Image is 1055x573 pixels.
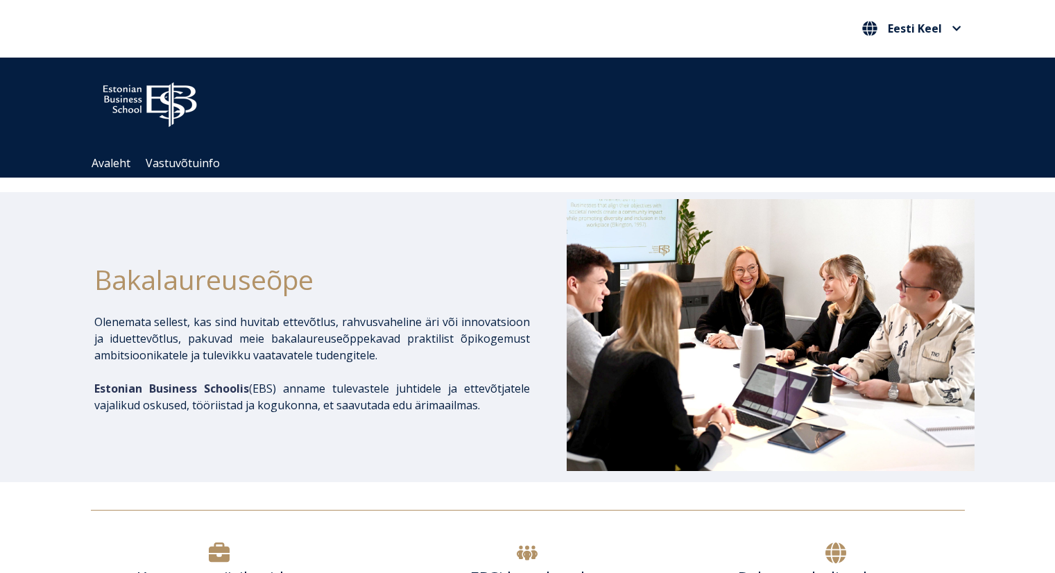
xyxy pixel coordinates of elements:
[859,17,965,40] button: Eesti Keel
[94,380,530,413] p: EBS) anname tulevastele juhtidele ja ettevõtjatele vajalikud oskused, tööriistad ja kogukonna, et...
[91,71,209,131] img: ebs_logo2016_white
[859,17,965,40] nav: Vali oma keel
[94,381,249,396] span: Estonian Business Schoolis
[94,381,252,396] span: (
[94,314,530,364] p: Olenemata sellest, kas sind huvitab ettevõtlus, rahvusvaheline äri või innovatsioon ja iduettevõt...
[84,149,986,178] div: Navigation Menu
[146,155,220,171] a: Vastuvõtuinfo
[94,259,530,300] h1: Bakalaureuseõpe
[567,199,975,471] img: Bakalaureusetudengid
[888,23,942,34] span: Eesti Keel
[92,155,130,171] a: Avaleht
